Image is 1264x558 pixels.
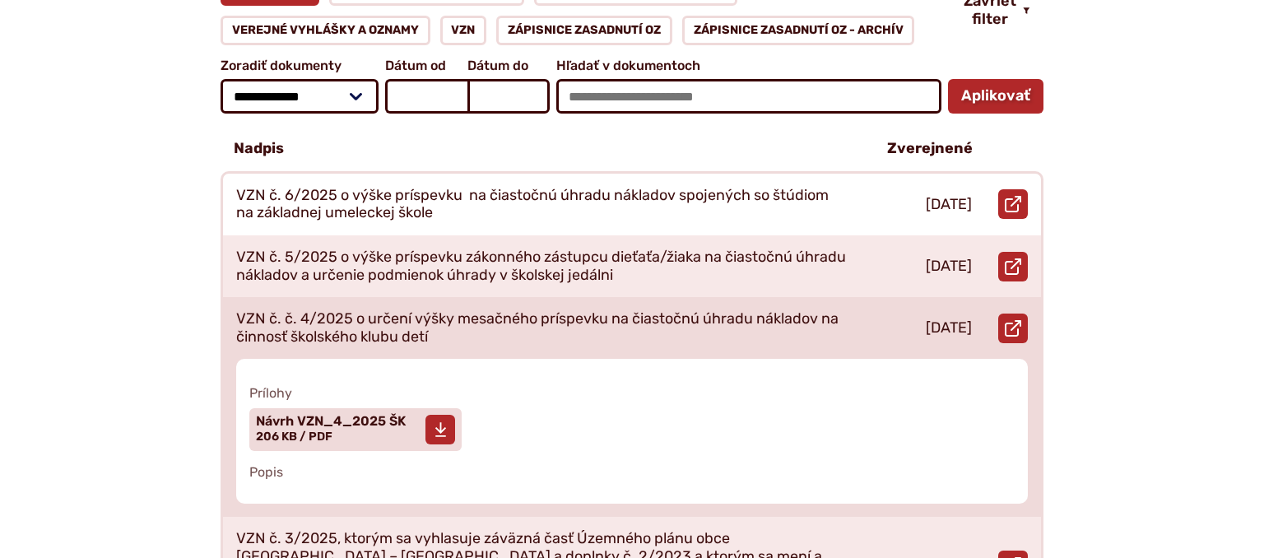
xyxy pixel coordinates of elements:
[926,319,972,337] p: [DATE]
[467,79,550,114] input: Dátum do
[385,79,467,114] input: Dátum od
[221,58,379,73] span: Zoradiť dokumenty
[236,310,848,346] p: VZN č. č. 4/2025 o určení výšky mesačného príspevku na čiastočnú úhradu nákladov na činnosť škols...
[926,196,972,214] p: [DATE]
[249,464,1015,480] span: Popis
[256,415,406,428] span: Návrh VZN_4_2025 ŠK
[249,408,462,451] a: Návrh VZN_4_2025 ŠK 206 KB / PDF
[385,58,467,73] span: Dátum od
[221,16,430,45] a: Verejné vyhlášky a oznamy
[926,258,972,276] p: [DATE]
[221,79,379,114] select: Zoradiť dokumenty
[440,16,487,45] a: VZN
[236,249,848,284] p: VZN č. 5/2025 o výške príspevku zákonného zástupcu dieťaťa/žiaka na čiastočnú úhradu nákladov a u...
[556,79,942,114] input: Hľadať v dokumentoch
[234,140,284,158] p: Nadpis
[948,79,1043,114] button: Aplikovať
[236,187,848,222] p: VZN č. 6/2025 o výške príspevku na čiastočnú úhradu nákladov spojených so štúdiom na základnej um...
[467,58,550,73] span: Dátum do
[682,16,915,45] a: Zápisnice zasadnutí OZ - ARCHÍV
[887,140,973,158] p: Zverejnené
[249,385,1015,401] span: Prílohy
[256,430,332,444] span: 206 KB / PDF
[496,16,672,45] a: Zápisnice zasadnutí OZ
[556,58,942,73] span: Hľadať v dokumentoch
